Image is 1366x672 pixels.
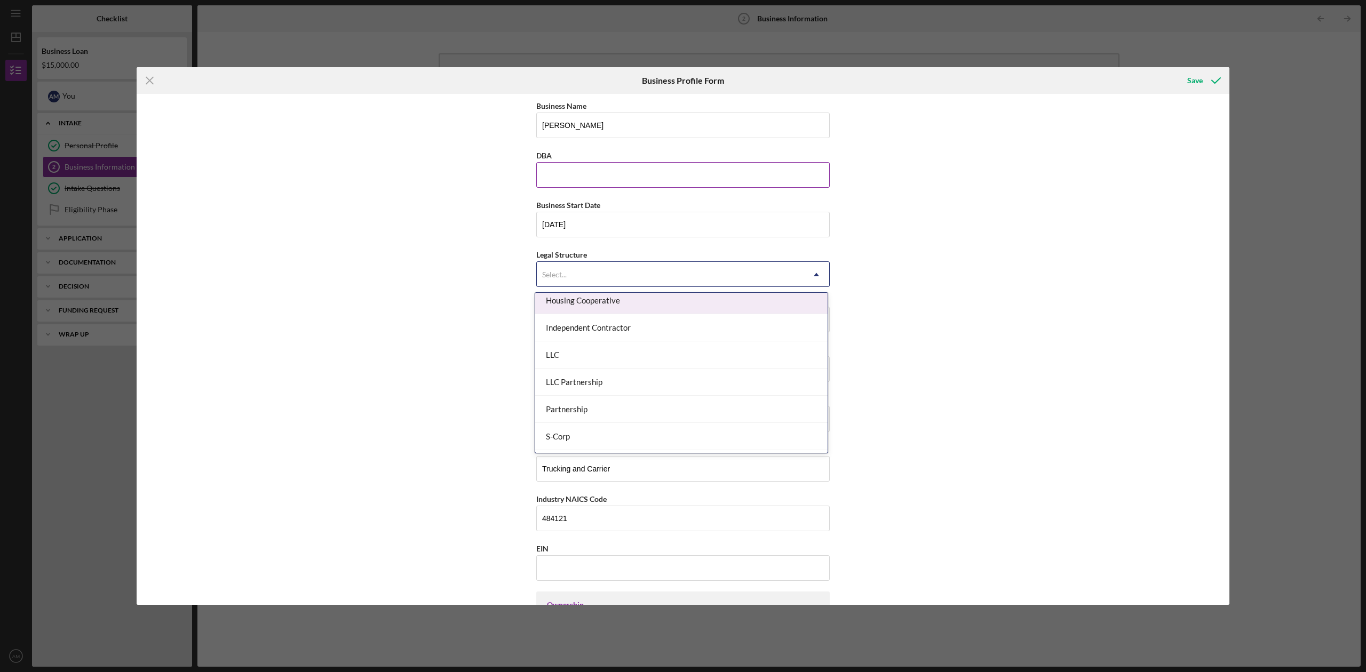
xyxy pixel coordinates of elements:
[535,396,828,423] div: Partnership
[642,76,724,85] h6: Business Profile Form
[542,270,567,279] div: Select...
[547,601,819,609] div: Ownership
[536,151,552,160] label: DBA
[536,494,607,503] label: Industry NAICS Code
[535,314,828,341] div: Independent Contractor
[536,201,600,210] label: Business Start Date
[535,423,828,450] div: S-Corp
[536,544,549,553] label: EIN
[1177,70,1229,91] button: Save
[536,445,564,454] label: Industry
[1187,70,1203,91] div: Save
[535,450,828,477] div: Self Employed
[536,101,586,110] label: Business Name
[535,369,828,396] div: LLC Partnership
[535,287,828,314] div: Housing Cooperative
[535,341,828,369] div: LLC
